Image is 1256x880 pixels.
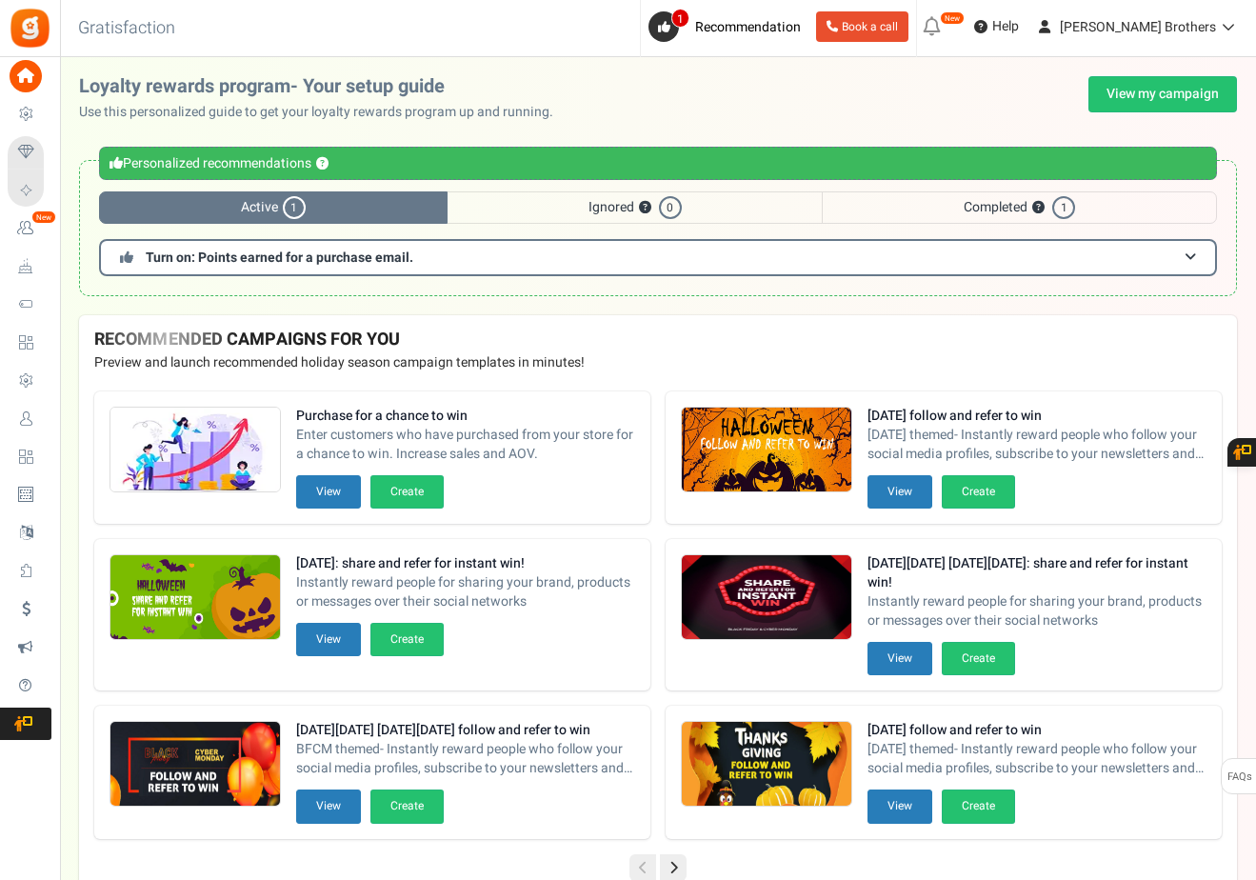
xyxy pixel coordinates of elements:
[1052,196,1075,219] span: 1
[57,10,196,48] h3: Gratisfaction
[296,475,361,509] button: View
[867,475,932,509] button: View
[296,790,361,823] button: View
[370,475,444,509] button: Create
[671,9,689,28] span: 1
[296,554,635,573] strong: [DATE]: share and refer for instant win!
[1088,76,1237,112] a: View my campaign
[296,426,635,464] span: Enter customers who have purchased from your store for a chance to win. Increase sales and AOV.
[370,623,444,656] button: Create
[79,103,568,122] p: Use this personalized guide to get your loyalty rewards program up and running.
[867,426,1206,464] span: [DATE] themed- Instantly reward people who follow your social media profiles, subscribe to your n...
[648,11,808,42] a: 1 Recommendation
[1060,17,1216,37] span: [PERSON_NAME] Brothers
[94,353,1222,372] p: Preview and launch recommended holiday season campaign templates in minutes!
[99,191,448,224] span: Active
[110,408,280,493] img: Recommended Campaigns
[296,573,635,611] span: Instantly reward people for sharing your brand, products or messages over their social networks
[816,11,908,42] a: Book a call
[942,790,1015,823] button: Create
[99,147,1217,180] div: Personalized recommendations
[370,790,444,823] button: Create
[283,196,306,219] span: 1
[448,191,823,224] span: Ignored
[967,11,1027,42] a: Help
[94,330,1222,350] h4: RECOMMENDED CAMPAIGNS FOR YOU
[1032,202,1045,214] button: ?
[867,407,1206,426] strong: [DATE] follow and refer to win
[695,17,801,37] span: Recommendation
[867,642,932,675] button: View
[1226,759,1252,795] span: FAQs
[942,642,1015,675] button: Create
[867,790,932,823] button: View
[316,158,329,170] button: ?
[79,76,568,97] h2: Loyalty rewards program- Your setup guide
[296,721,635,740] strong: [DATE][DATE] [DATE][DATE] follow and refer to win
[296,623,361,656] button: View
[31,210,56,224] em: New
[682,408,851,493] img: Recommended Campaigns
[867,740,1206,778] span: [DATE] themed- Instantly reward people who follow your social media profiles, subscribe to your n...
[867,721,1206,740] strong: [DATE] follow and refer to win
[867,554,1206,592] strong: [DATE][DATE] [DATE][DATE]: share and refer for instant win!
[987,17,1019,36] span: Help
[682,555,851,641] img: Recommended Campaigns
[8,212,51,245] a: New
[639,202,651,214] button: ?
[682,722,851,808] img: Recommended Campaigns
[146,248,413,268] span: Turn on: Points earned for a purchase email.
[942,475,1015,509] button: Create
[110,722,280,808] img: Recommended Campaigns
[9,7,51,50] img: Gratisfaction
[296,740,635,778] span: BFCM themed- Instantly reward people who follow your social media profiles, subscribe to your new...
[867,592,1206,630] span: Instantly reward people for sharing your brand, products or messages over their social networks
[110,555,280,641] img: Recommended Campaigns
[296,407,635,426] strong: Purchase for a chance to win
[822,191,1217,224] span: Completed
[940,11,965,25] em: New
[659,196,682,219] span: 0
